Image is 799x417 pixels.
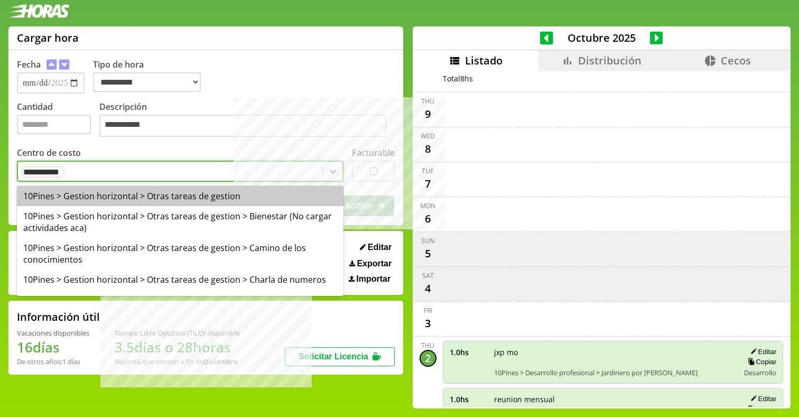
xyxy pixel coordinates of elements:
[420,280,436,297] div: 4
[424,306,432,315] div: Fri
[17,206,343,238] div: 10Pines > Gestion horizontal > Otras tareas de gestion > Bienestar (No cargar actividades aca)
[17,238,343,270] div: 10Pines > Gestion horizontal > Otras tareas de gestion > Camino de los conocimientos
[422,166,434,175] div: Tue
[421,132,435,141] div: Wed
[346,258,395,269] button: Exportar
[285,347,395,366] button: Solicitar Licencia
[357,259,392,268] span: Exportar
[357,242,395,253] button: Editar
[420,350,436,367] div: 2
[420,315,436,332] div: 3
[99,115,386,137] textarea: Descripción
[420,141,436,157] div: 8
[115,357,240,366] div: Recordá que vencen a fin de
[421,236,434,245] div: Sun
[494,368,732,377] span: 10Pines > Desarrollo profesional > Jardinero por [PERSON_NAME]
[17,290,343,321] div: 10Pines > Gestion horizontal > Otras tareas de gestion > Como nos capacitamos
[17,115,91,134] input: Cantidad
[747,347,776,356] button: Editar
[443,73,784,84] div: Total 8 hs
[17,59,41,70] label: Fecha
[17,101,99,140] label: Cantidad
[115,338,240,357] h1: 3.5 días o 28 horas
[420,175,436,192] div: 7
[450,347,487,357] span: 1.0 hs
[745,357,776,366] button: Copiar
[420,245,436,262] div: 5
[17,186,343,206] div: 10Pines > Gestion horizontal > Otras tareas de gestion
[17,357,89,366] div: De otros años: 1 días
[17,147,81,159] label: Centro de costo
[747,394,776,403] button: Editar
[8,4,70,18] img: logotipo
[299,352,368,361] span: Solicitar Licencia
[450,394,487,404] span: 1.0 hs
[422,271,434,280] div: Sat
[17,31,79,45] h1: Cargar hora
[421,341,434,350] div: Thu
[356,274,391,284] span: Importar
[420,201,435,210] div: Mon
[494,394,732,404] span: reunion mensual
[203,357,237,366] b: Diciembre
[115,328,240,338] div: Tiempo Libre Optativo (TiLO) disponible
[420,210,436,227] div: 6
[745,405,776,414] button: Copiar
[413,71,791,407] div: scrollable content
[744,368,776,377] span: Desarrollo
[17,328,89,338] div: Vacaciones disponibles
[352,147,395,159] label: Facturable
[93,72,201,92] select: Tipo de hora
[578,53,642,68] span: Distribución
[494,347,732,357] span: jxp mo
[17,338,89,357] h1: 16 días
[420,106,436,123] div: 9
[17,310,100,324] h2: Información útil
[421,97,434,106] div: Thu
[553,31,650,45] span: Octubre 2025
[721,53,751,68] span: Cecos
[99,101,395,140] label: Descripción
[17,270,343,290] div: 10Pines > Gestion horizontal > Otras tareas de gestion > Charla de numeros
[368,243,392,252] span: Editar
[93,59,209,94] label: Tipo de hora
[465,53,503,68] span: Listado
